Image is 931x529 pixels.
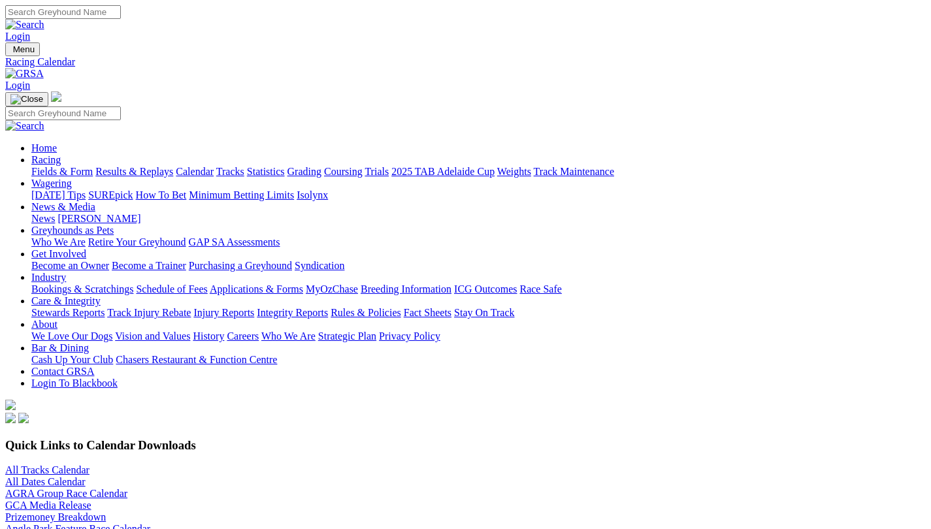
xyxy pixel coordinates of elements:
[297,189,328,200] a: Isolynx
[379,330,440,342] a: Privacy Policy
[31,201,95,212] a: News & Media
[31,142,57,153] a: Home
[534,166,614,177] a: Track Maintenance
[5,400,16,410] img: logo-grsa-white.png
[31,189,926,201] div: Wagering
[31,366,94,377] a: Contact GRSA
[31,272,66,283] a: Industry
[189,236,280,248] a: GAP SA Assessments
[189,189,294,200] a: Minimum Betting Limits
[31,330,926,342] div: About
[10,94,43,104] img: Close
[404,307,451,318] a: Fact Sheets
[95,166,173,177] a: Results & Replays
[136,283,207,295] a: Schedule of Fees
[31,354,926,366] div: Bar & Dining
[5,92,48,106] button: Toggle navigation
[295,260,344,271] a: Syndication
[5,438,926,453] h3: Quick Links to Calendar Downloads
[454,307,514,318] a: Stay On Track
[216,166,244,177] a: Tracks
[31,283,926,295] div: Industry
[5,42,40,56] button: Toggle navigation
[31,307,926,319] div: Care & Integrity
[5,19,44,31] img: Search
[247,166,285,177] a: Statistics
[5,80,30,91] a: Login
[18,413,29,423] img: twitter.svg
[227,330,259,342] a: Careers
[497,166,531,177] a: Weights
[5,68,44,80] img: GRSA
[31,260,109,271] a: Become an Owner
[5,120,44,132] img: Search
[5,413,16,423] img: facebook.svg
[88,189,133,200] a: SUREpick
[318,330,376,342] a: Strategic Plan
[31,307,105,318] a: Stewards Reports
[31,319,57,330] a: About
[257,307,328,318] a: Integrity Reports
[31,236,86,248] a: Who We Are
[136,189,187,200] a: How To Bet
[5,106,121,120] input: Search
[361,283,451,295] a: Breeding Information
[13,44,35,54] span: Menu
[331,307,401,318] a: Rules & Policies
[5,464,90,475] a: All Tracks Calendar
[365,166,389,177] a: Trials
[31,213,926,225] div: News & Media
[391,166,495,177] a: 2025 TAB Adelaide Cup
[31,330,112,342] a: We Love Our Dogs
[5,500,91,511] a: GCA Media Release
[193,330,224,342] a: History
[51,91,61,102] img: logo-grsa-white.png
[31,166,926,178] div: Racing
[261,330,316,342] a: Who We Are
[306,283,358,295] a: MyOzChase
[88,236,186,248] a: Retire Your Greyhound
[115,330,190,342] a: Vision and Values
[5,511,106,522] a: Prizemoney Breakdown
[5,56,926,68] a: Racing Calendar
[31,166,93,177] a: Fields & Form
[31,295,101,306] a: Care & Integrity
[31,354,113,365] a: Cash Up Your Club
[31,178,72,189] a: Wagering
[31,189,86,200] a: [DATE] Tips
[112,260,186,271] a: Become a Trainer
[210,283,303,295] a: Applications & Forms
[5,5,121,19] input: Search
[31,248,86,259] a: Get Involved
[31,236,926,248] div: Greyhounds as Pets
[5,31,30,42] a: Login
[287,166,321,177] a: Grading
[5,476,86,487] a: All Dates Calendar
[31,260,926,272] div: Get Involved
[193,307,254,318] a: Injury Reports
[5,488,127,499] a: AGRA Group Race Calendar
[31,213,55,224] a: News
[519,283,561,295] a: Race Safe
[31,154,61,165] a: Racing
[116,354,277,365] a: Chasers Restaurant & Function Centre
[107,307,191,318] a: Track Injury Rebate
[31,342,89,353] a: Bar & Dining
[176,166,214,177] a: Calendar
[31,377,118,389] a: Login To Blackbook
[324,166,363,177] a: Coursing
[189,260,292,271] a: Purchasing a Greyhound
[31,225,114,236] a: Greyhounds as Pets
[454,283,517,295] a: ICG Outcomes
[31,283,133,295] a: Bookings & Scratchings
[57,213,140,224] a: [PERSON_NAME]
